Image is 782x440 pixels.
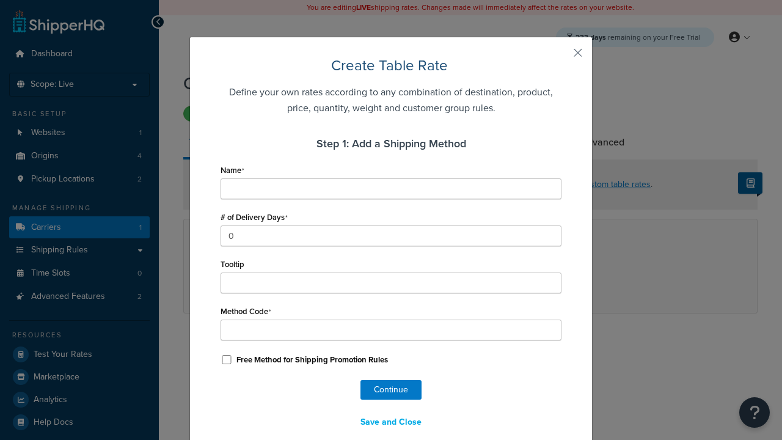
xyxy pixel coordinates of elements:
h4: Step 1: Add a Shipping Method [221,136,561,152]
button: Continue [360,380,422,400]
label: # of Delivery Days [221,213,288,222]
h2: Create Table Rate [221,56,561,75]
h5: Define your own rates according to any combination of destination, product, price, quantity, weig... [221,84,561,116]
label: Free Method for Shipping Promotion Rules [236,354,388,365]
label: Name [221,166,244,175]
label: Tooltip [221,260,244,269]
label: Method Code [221,307,271,317]
button: Save and Close [353,412,429,433]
